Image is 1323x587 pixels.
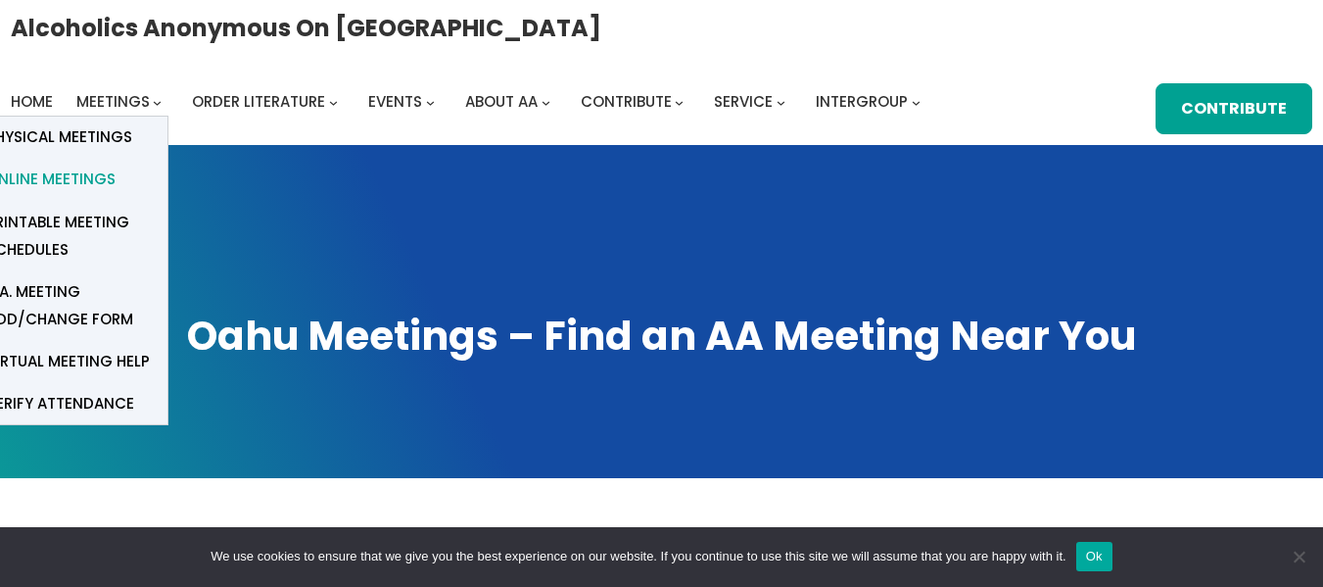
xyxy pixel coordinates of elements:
span: Service [714,91,773,112]
button: Contribute submenu [675,97,684,106]
a: Events [368,88,422,116]
span: Home [11,91,53,112]
span: Order Literature [192,91,325,112]
a: About AA [465,88,538,116]
button: Order Literature submenu [329,97,338,106]
a: Home [11,88,53,116]
span: Events [368,91,422,112]
button: Events submenu [426,97,435,106]
button: Meetings submenu [153,97,162,106]
button: Ok [1076,542,1112,571]
a: Contribute [1156,83,1312,134]
span: Intergroup [816,91,908,112]
span: Contribute [581,91,672,112]
span: About AA [465,91,538,112]
a: Alcoholics Anonymous on [GEOGRAPHIC_DATA] [11,7,601,49]
a: Intergroup [816,88,908,116]
span: No [1289,547,1308,566]
a: Contribute [581,88,672,116]
span: We use cookies to ensure that we give you the best experience on our website. If you continue to ... [211,547,1065,566]
a: Service [714,88,773,116]
button: About AA submenu [542,97,550,106]
a: Meetings [76,88,150,116]
button: Service submenu [777,97,785,106]
button: Intergroup submenu [912,97,921,106]
nav: Intergroup [11,88,927,116]
h1: Oahu Meetings – Find an AA Meeting Near You [20,309,1303,363]
span: Meetings [76,91,150,112]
